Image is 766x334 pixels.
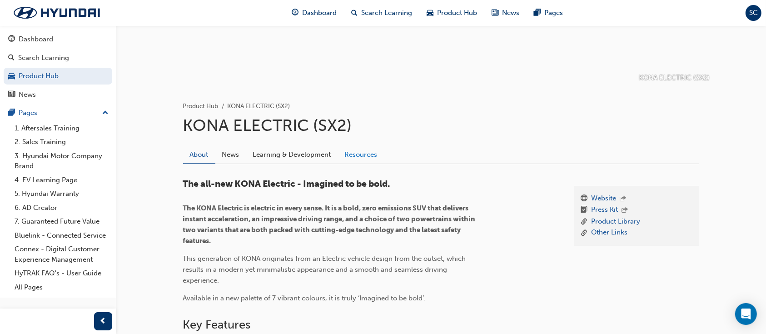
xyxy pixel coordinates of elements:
span: booktick-icon [581,204,588,216]
a: 2. Sales Training [11,135,112,149]
span: car-icon [427,7,433,19]
span: SC [749,8,758,18]
a: 3. Hyundai Motor Company Brand [11,149,112,173]
a: Bluelink - Connected Service [11,229,112,243]
a: 5. Hyundai Warranty [11,187,112,201]
a: 4. EV Learning Page [11,173,112,187]
p: KONA ELECTRIC (SX2) [639,73,710,83]
div: News [19,90,36,100]
a: 6. AD Creator [11,201,112,215]
span: car-icon [8,72,15,80]
span: pages-icon [534,7,541,19]
span: www-icon [581,193,588,205]
a: Learning & Development [246,146,338,163]
span: pages-icon [8,109,15,117]
button: Pages [4,105,112,121]
div: Search Learning [18,53,69,63]
span: Dashboard [302,8,337,18]
a: All Pages [11,280,112,294]
img: Trak [5,3,109,22]
span: up-icon [102,107,109,119]
a: Press Kit [592,204,618,216]
span: news-icon [8,91,15,99]
a: About [183,146,215,164]
div: Dashboard [19,34,53,45]
h1: KONA ELECTRIC (SX2) [183,115,699,135]
span: guage-icon [8,35,15,44]
span: search-icon [8,54,15,62]
span: Product Hub [437,8,477,18]
div: Open Intercom Messenger [735,303,757,325]
span: prev-icon [100,316,107,327]
a: search-iconSearch Learning [344,4,419,22]
a: Dashboard [4,31,112,48]
a: car-iconProduct Hub [419,4,484,22]
span: The all-new KONA Electric - Imagined to be bold. [183,179,390,189]
span: link-icon [581,227,588,239]
span: Available in a new palette of 7 vibrant colours, it is truly ‘Imagined to be bold’. [183,294,426,302]
li: KONA ELECTRIC (SX2) [228,101,290,112]
a: Resources [338,146,384,163]
span: News [502,8,519,18]
a: Search Learning [4,50,112,66]
span: outbound-icon [620,195,627,203]
a: Website [592,193,617,205]
a: 7. Guaranteed Future Value [11,214,112,229]
button: DashboardSearch LearningProduct HubNews [4,29,112,105]
a: Connex - Digital Customer Experience Management [11,242,112,266]
div: Pages [19,108,37,118]
a: Product Hub [183,102,219,110]
a: HyTRAK FAQ's - User Guide [11,266,112,280]
span: This generation of KONA originates from an Electric vehicle design from the outset, which results... [183,254,468,284]
span: news-icon [492,7,498,19]
a: Product Hub [4,68,112,85]
span: link-icon [581,216,588,228]
span: The KONA Electric is electric in every sense. It is a bold, zero emissions SUV that delivers inst... [183,204,477,245]
a: Other Links [592,227,628,239]
span: Pages [544,8,563,18]
a: Product Library [592,216,641,228]
a: pages-iconPages [527,4,570,22]
a: News [4,86,112,103]
span: Search Learning [361,8,412,18]
a: 1. Aftersales Training [11,121,112,135]
span: guage-icon [292,7,298,19]
span: outbound-icon [622,207,628,214]
span: search-icon [351,7,358,19]
a: guage-iconDashboard [284,4,344,22]
a: News [215,146,246,163]
button: SC [746,5,761,21]
a: news-iconNews [484,4,527,22]
h2: Key Features [183,318,699,332]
